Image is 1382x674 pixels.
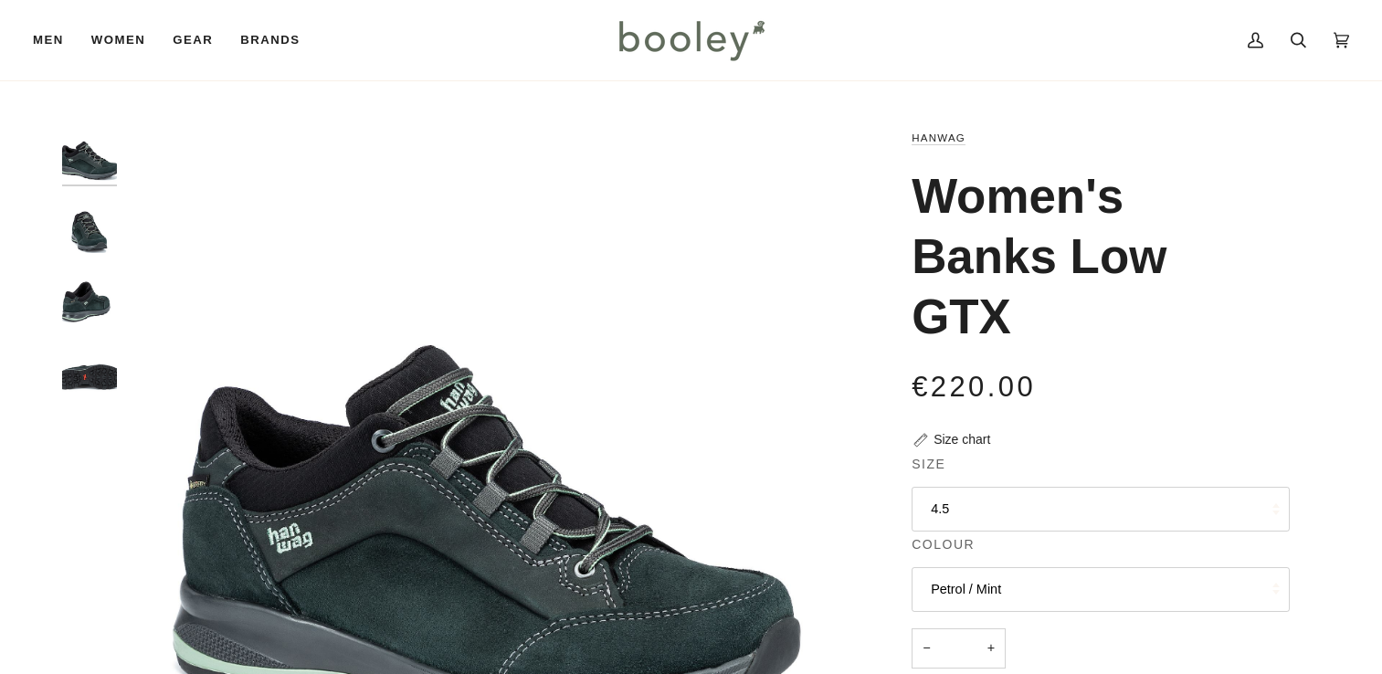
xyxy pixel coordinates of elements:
[62,128,117,183] img: Hanwag Women's Banks Low GTX Petrol / Mint - Booley Galway
[912,628,1006,669] input: Quantity
[934,430,990,449] div: Size chart
[173,31,213,49] span: Gear
[912,132,965,143] a: Hanwag
[912,535,975,554] span: Colour
[912,628,941,669] button: −
[912,487,1290,532] button: 4.5
[912,455,945,474] span: Size
[33,31,64,49] span: Men
[91,31,145,49] span: Women
[62,268,117,322] img: Hanwag Women's Banks Low GTX Petrol / Mint - Booley Galway
[62,338,117,393] img: Hanwag Women's Banks Low GTX Petrol / Mint - Booley Galway
[912,371,1036,403] span: €220.00
[912,567,1290,612] button: Petrol / Mint
[240,31,300,49] span: Brands
[912,166,1276,347] h1: Women's Banks Low GTX
[976,628,1006,669] button: +
[62,198,117,253] img: Hanwag Women's Banks Low GTX Petrol / Mint - Booley Galway
[611,14,771,67] img: Booley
